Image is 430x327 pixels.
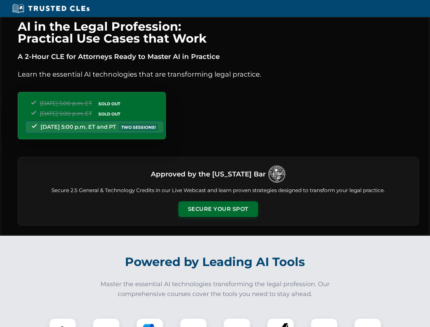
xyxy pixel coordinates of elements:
img: Logo [268,166,285,183]
span: SOLD OUT [96,100,123,107]
p: Master the essential AI technologies transforming the legal profession. Our comprehensive courses... [96,279,334,299]
button: Secure Your Spot [178,201,258,217]
p: Learn the essential AI technologies that are transforming legal practice. [18,69,419,80]
p: Secure 2.5 General & Technology Credits in our Live Webcast and learn proven strategies designed ... [26,187,410,194]
p: A 2-Hour CLE for Attorneys Ready to Master AI in Practice [18,51,419,62]
span: [DATE] 5:00 p.m. ET [40,100,92,107]
img: Trusted CLEs [10,3,92,14]
span: SOLD OUT [96,110,123,118]
h1: AI in the Legal Profession: Practical Use Cases that Work [18,20,419,44]
h2: Powered by Leading AI Tools [27,250,404,274]
span: [DATE] 5:00 p.m. ET [40,110,92,117]
h3: Approved by the [US_STATE] Bar [151,168,266,180]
